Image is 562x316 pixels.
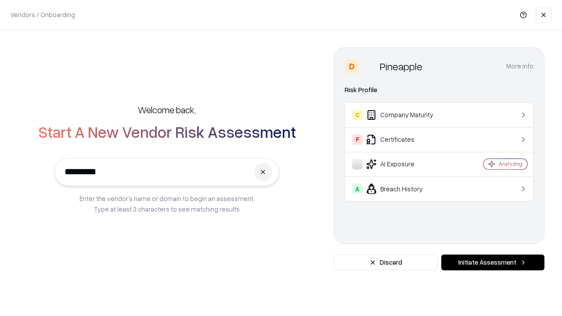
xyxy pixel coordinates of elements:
[352,134,363,145] div: F
[138,104,196,116] h5: Welcome back,
[506,58,533,74] button: More info
[345,59,359,73] div: D
[352,110,457,120] div: Company Maturity
[79,193,255,214] p: Enter the vendor’s name or domain to begin an assessment. Type at least 3 characters to see match...
[499,160,522,168] div: Analyzing
[352,183,457,194] div: Breach History
[362,59,376,73] img: Pineapple
[38,123,296,140] h2: Start A New Vendor Risk Assessment
[352,134,457,145] div: Certificates
[380,59,422,73] div: Pineapple
[352,183,363,194] div: A
[352,110,363,120] div: C
[334,255,438,270] button: Discard
[345,85,533,95] div: Risk Profile
[11,10,75,19] p: Vendors / Onboarding
[352,159,457,169] div: AI Exposure
[441,255,544,270] button: Initiate Assessment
